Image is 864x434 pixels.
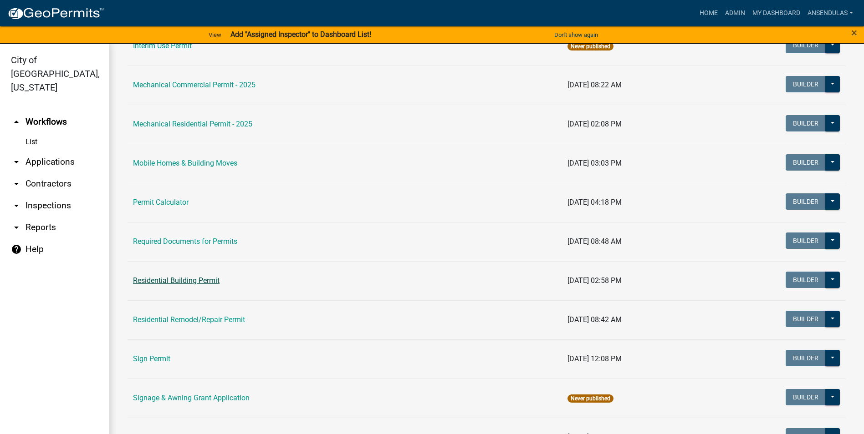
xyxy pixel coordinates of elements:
[133,198,189,207] a: Permit Calculator
[133,41,192,50] a: Interim Use Permit
[11,178,22,189] i: arrow_drop_down
[786,193,826,210] button: Builder
[133,315,245,324] a: Residential Remodel/Repair Permit
[567,81,622,89] span: [DATE] 08:22 AM
[11,116,22,127] i: arrow_drop_up
[133,354,170,363] a: Sign Permit
[721,5,749,22] a: Admin
[786,232,826,249] button: Builder
[786,154,826,171] button: Builder
[567,315,622,324] span: [DATE] 08:42 AM
[133,81,256,89] a: Mechanical Commercial Permit - 2025
[567,159,622,167] span: [DATE] 03:03 PM
[11,156,22,167] i: arrow_drop_down
[786,389,826,405] button: Builder
[786,272,826,288] button: Builder
[786,115,826,131] button: Builder
[133,394,250,402] a: Signage & Awning Grant Application
[133,159,237,167] a: Mobile Homes & Building Moves
[551,27,602,42] button: Don't show again
[851,27,857,38] button: Close
[851,26,857,39] span: ×
[205,27,225,42] a: View
[567,120,622,128] span: [DATE] 02:08 PM
[133,120,252,128] a: Mechanical Residential Permit - 2025
[696,5,721,22] a: Home
[11,222,22,233] i: arrow_drop_down
[786,37,826,53] button: Builder
[567,354,622,363] span: [DATE] 12:08 PM
[133,237,237,246] a: Required Documents for Permits
[567,237,622,246] span: [DATE] 08:48 AM
[804,5,857,22] a: ansendulas
[567,394,613,403] span: Never published
[11,200,22,211] i: arrow_drop_down
[786,350,826,366] button: Builder
[786,311,826,327] button: Builder
[230,30,371,39] strong: Add "Assigned Inspector" to Dashboard List!
[133,276,220,285] a: Residential Building Permit
[749,5,804,22] a: My Dashboard
[567,42,613,50] span: Never published
[786,76,826,92] button: Builder
[11,244,22,255] i: help
[567,276,622,285] span: [DATE] 02:58 PM
[567,198,622,207] span: [DATE] 04:18 PM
